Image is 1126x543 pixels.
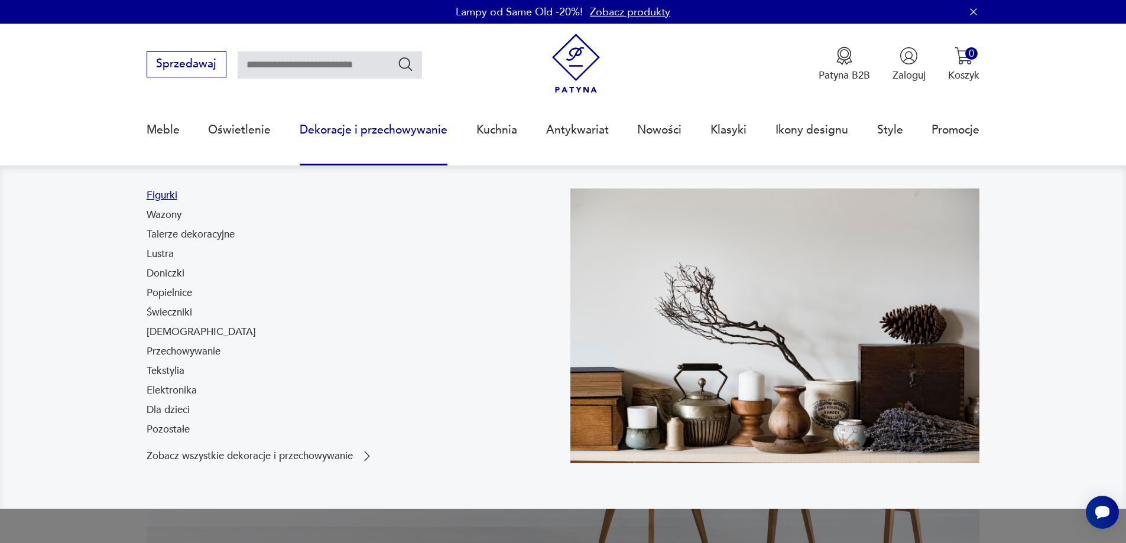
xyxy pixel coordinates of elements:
a: Nowości [637,103,682,157]
a: Klasyki [710,103,747,157]
a: Kuchnia [476,103,517,157]
p: Lampy od Same Old -20%! [456,5,583,19]
a: Elektronika [147,383,197,398]
a: Antykwariat [546,103,609,157]
p: Koszyk [948,69,979,82]
button: Zaloguj [893,47,926,82]
a: Przechowywanie [147,344,220,359]
img: Patyna - sklep z meblami i dekoracjami vintage [546,34,606,93]
a: Lustra [147,247,174,261]
a: [DEMOGRAPHIC_DATA] [147,325,256,339]
a: Zobacz produkty [590,5,670,19]
iframe: Smartsupp widget button [1086,496,1119,529]
a: Zobacz wszystkie dekoracje i przechowywanie [147,449,374,463]
a: Świeczniki [147,305,192,320]
a: Promocje [932,103,979,157]
p: Patyna B2B [819,69,870,82]
a: Popielnice [147,286,192,300]
div: 0 [965,47,978,60]
a: Figurki [147,188,177,203]
img: cfa44e985ea346226f89ee8969f25989.jpg [570,188,980,463]
button: Sprzedawaj [147,51,226,77]
button: Patyna B2B [819,47,870,82]
a: Style [877,103,903,157]
p: Zobacz wszystkie dekoracje i przechowywanie [147,451,353,461]
img: Ikonka użytkownika [900,47,918,65]
a: Ikony designu [775,103,848,157]
a: Talerze dekoracyjne [147,227,235,242]
button: 0Koszyk [948,47,979,82]
a: Wazony [147,208,181,222]
a: Meble [147,103,180,157]
a: Dla dzieci [147,403,190,417]
a: Oświetlenie [208,103,271,157]
button: Szukaj [397,56,414,73]
img: Ikona medalu [835,47,854,65]
a: Pozostałe [147,422,190,437]
img: Ikona koszyka [955,47,973,65]
a: Tekstylia [147,364,184,378]
a: Sprzedawaj [147,60,226,70]
p: Zaloguj [893,69,926,82]
a: Dekoracje i przechowywanie [300,103,447,157]
a: Doniczki [147,266,184,281]
a: Ikona medaluPatyna B2B [819,47,870,82]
